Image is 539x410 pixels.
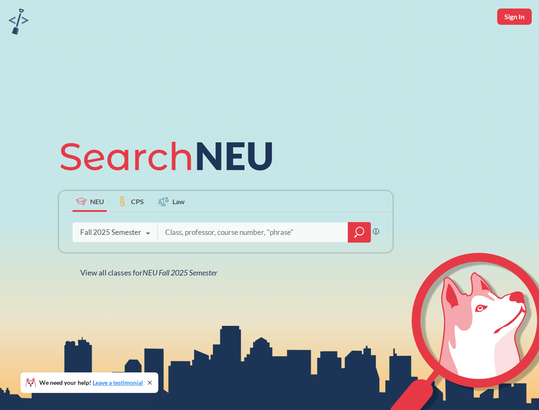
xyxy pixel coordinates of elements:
span: View all classes for [80,268,217,277]
img: sandbox logo [9,9,29,35]
svg: magnifying glass [354,226,364,238]
div: Fall 2025 Semester [80,228,141,237]
a: sandbox logo [9,9,29,37]
span: We need your help! [39,380,143,386]
input: Class, professor, course number, "phrase" [164,223,342,241]
a: Leave a testimonial [93,379,143,386]
div: magnifying glass [348,222,371,243]
span: CPS [131,196,144,206]
span: NEU Fall 2025 Semester [143,268,217,277]
span: Law [172,196,185,206]
button: Sign In [497,9,532,25]
span: NEU [90,196,104,206]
